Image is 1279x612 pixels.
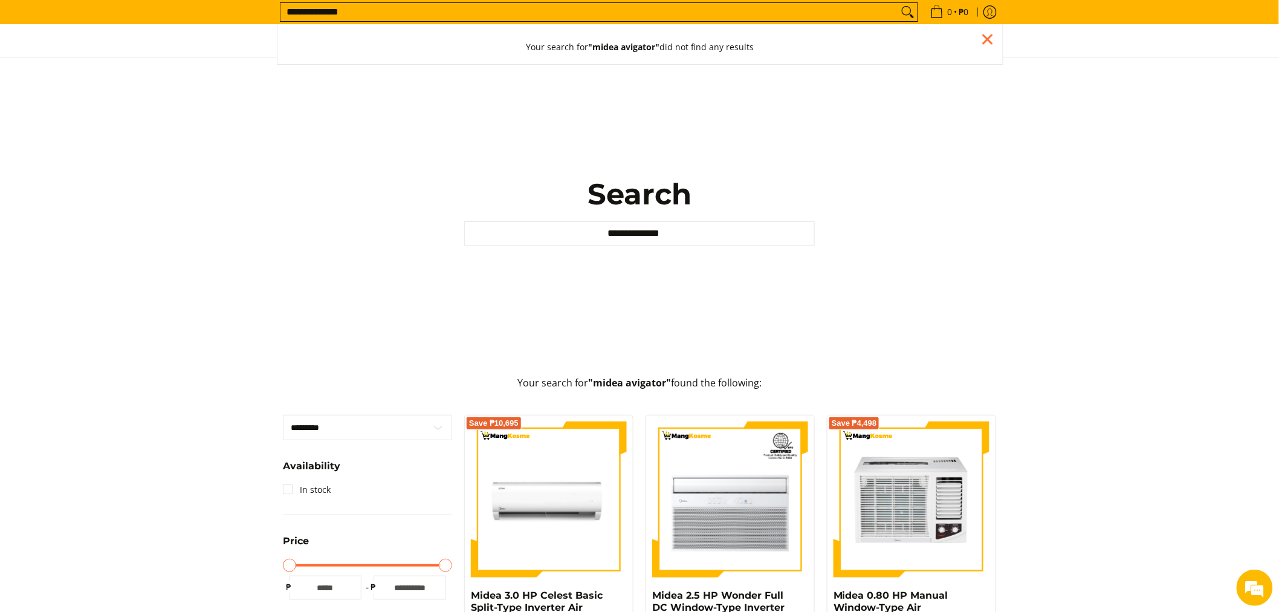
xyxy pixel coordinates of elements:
[283,581,295,593] span: ₱
[283,536,309,546] span: Price
[283,536,309,555] summary: Open
[514,30,766,64] button: Your search for"midea avigator"did not find any results
[945,8,954,16] span: 0
[589,41,660,53] strong: "midea avigator"
[979,30,997,48] div: Close pop up
[898,3,918,21] button: Search
[283,461,340,471] span: Availability
[469,420,519,427] span: Save ₱10,695
[834,422,989,578] img: Midea 0.80 HP Manual Window-Type Air Conditioner (Class B)
[283,461,340,480] summary: Open
[471,422,627,578] img: Midea 3.0 HP Celest Basic Split-Type Inverter Air Conditioner (Premium)
[652,422,808,578] img: https://mangkosme.com/products/midea-wonder-2-5hp-window-type-inverter-aircon-premium
[283,376,996,403] p: Your search for found the following:
[464,176,815,212] h1: Search
[832,420,877,427] span: Save ₱4,498
[957,8,971,16] span: ₱0
[927,5,973,19] span: •
[368,581,380,593] span: ₱
[283,480,331,500] a: In stock
[588,376,671,389] strong: "midea avigator"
